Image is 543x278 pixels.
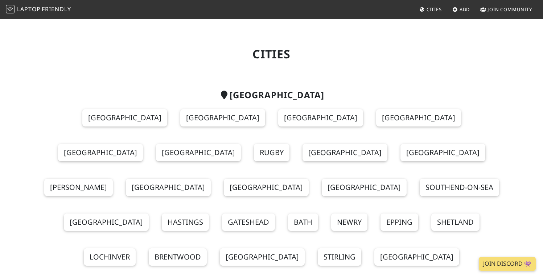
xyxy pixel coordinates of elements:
[126,179,211,196] a: [GEOGRAPHIC_DATA]
[224,179,309,196] a: [GEOGRAPHIC_DATA]
[6,3,71,16] a: LaptopFriendly LaptopFriendly
[42,5,71,13] span: Friendly
[479,257,536,271] a: Join Discord 👾
[6,5,15,13] img: LaptopFriendly
[431,213,480,231] a: Shetland
[162,213,209,231] a: Hastings
[374,248,459,266] a: [GEOGRAPHIC_DATA]
[427,6,442,13] span: Cities
[156,144,241,161] a: [GEOGRAPHIC_DATA]
[331,213,367,231] a: Newry
[278,109,363,126] a: [GEOGRAPHIC_DATA]
[17,5,41,13] span: Laptop
[82,109,167,126] a: [GEOGRAPHIC_DATA]
[180,109,265,126] a: [GEOGRAPHIC_DATA]
[449,3,473,16] a: Add
[420,179,499,196] a: Southend-on-Sea
[84,248,136,266] a: Lochinver
[288,213,318,231] a: Bath
[303,144,387,161] a: [GEOGRAPHIC_DATA]
[37,90,507,100] h2: [GEOGRAPHIC_DATA]
[37,47,507,61] h1: Cities
[254,144,289,161] a: Rugby
[460,6,470,13] span: Add
[222,213,275,231] a: Gateshead
[400,144,485,161] a: [GEOGRAPHIC_DATA]
[64,213,149,231] a: [GEOGRAPHIC_DATA]
[477,3,535,16] a: Join Community
[44,179,113,196] a: [PERSON_NAME]
[488,6,532,13] span: Join Community
[376,109,461,126] a: [GEOGRAPHIC_DATA]
[149,248,207,266] a: Brentwood
[416,3,445,16] a: Cities
[220,248,305,266] a: [GEOGRAPHIC_DATA]
[318,248,361,266] a: Stirling
[322,179,407,196] a: [GEOGRAPHIC_DATA]
[380,213,418,231] a: Epping
[58,144,143,161] a: [GEOGRAPHIC_DATA]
